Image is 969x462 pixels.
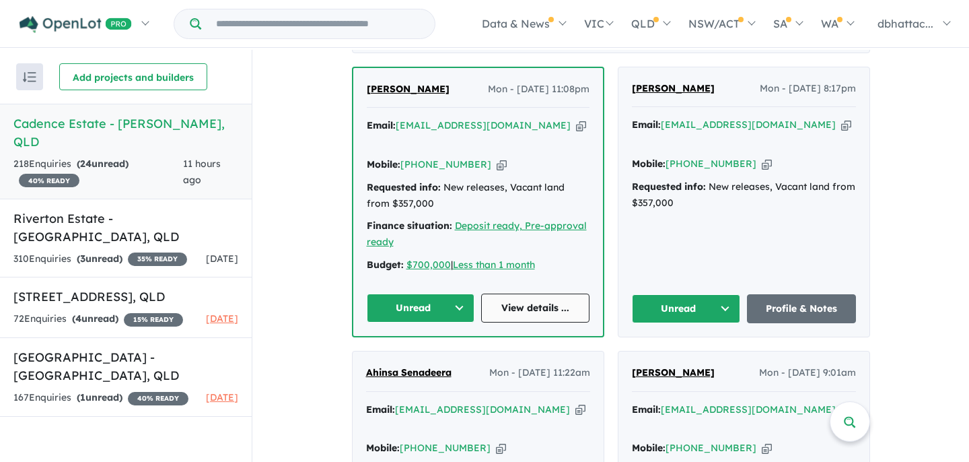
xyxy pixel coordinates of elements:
[23,72,36,82] img: sort.svg
[406,259,451,271] a: $700,000
[395,403,570,416] a: [EMAIL_ADDRESS][DOMAIN_NAME]
[367,180,589,212] div: New releases, Vacant land from $357,000
[632,81,715,97] a: [PERSON_NAME]
[13,156,183,189] div: 218 Enquir ies
[367,83,450,95] span: [PERSON_NAME]
[206,312,238,325] span: [DATE]
[13,114,238,151] h5: Cadence Estate - [PERSON_NAME] , QLD
[632,158,666,170] strong: Mobile:
[367,294,475,323] button: Unread
[19,174,79,187] span: 40 % READY
[575,403,585,417] button: Copy
[128,253,187,266] span: 35 % READY
[877,17,933,30] span: dbhattac...
[367,81,450,98] a: [PERSON_NAME]
[80,158,92,170] span: 24
[661,119,836,131] a: [EMAIL_ADDRESS][DOMAIN_NAME]
[396,119,571,131] a: [EMAIL_ADDRESS][DOMAIN_NAME]
[59,63,207,90] button: Add projects and builders
[400,442,491,454] a: [PHONE_NUMBER]
[632,180,706,193] strong: Requested info:
[128,392,188,405] span: 40 % READY
[481,294,589,323] a: View details ...
[841,118,851,132] button: Copy
[496,441,506,455] button: Copy
[760,81,856,97] span: Mon - [DATE] 8:17pm
[666,158,756,170] a: [PHONE_NUMBER]
[367,259,404,271] strong: Budget:
[497,158,507,172] button: Copy
[453,259,535,271] a: Less than 1 month
[13,209,238,246] h5: Riverton Estate - [GEOGRAPHIC_DATA] , QLD
[762,441,772,455] button: Copy
[632,366,715,378] span: [PERSON_NAME]
[13,390,188,406] div: 167 Enquir ies
[367,257,589,273] div: |
[80,253,85,265] span: 3
[366,403,395,416] strong: Email:
[367,220,452,232] strong: Finance situation:
[632,82,715,94] span: [PERSON_NAME]
[632,119,661,131] strong: Email:
[367,220,587,248] a: Deposit ready, Pre-approval ready
[13,311,183,327] div: 72 Enquir ies
[183,158,221,186] span: 11 hours ago
[124,313,183,327] span: 15 % READY
[367,181,441,193] strong: Requested info:
[80,391,85,403] span: 1
[367,158,400,170] strong: Mobile:
[366,442,400,454] strong: Mobile:
[366,366,452,378] span: Ahinsa Senadeera
[747,294,856,323] a: Profile & Notes
[75,312,81,325] span: 4
[489,365,590,381] span: Mon - [DATE] 11:22am
[488,81,589,98] span: Mon - [DATE] 11:08pm
[72,312,118,325] strong: ( unread)
[632,403,661,416] strong: Email:
[206,391,238,403] span: [DATE]
[666,442,756,454] a: [PHONE_NUMBER]
[366,365,452,381] a: Ahinsa Senadeera
[632,179,856,211] div: New releases, Vacant land from $357,000
[759,365,856,381] span: Mon - [DATE] 9:01am
[13,251,187,267] div: 310 Enquir ies
[20,16,132,33] img: Openlot PRO Logo White
[632,442,666,454] strong: Mobile:
[661,403,836,416] a: [EMAIL_ADDRESS][DOMAIN_NAME]
[632,365,715,381] a: [PERSON_NAME]
[632,294,741,323] button: Unread
[77,253,122,265] strong: ( unread)
[762,157,772,171] button: Copy
[367,119,396,131] strong: Email:
[400,158,491,170] a: [PHONE_NUMBER]
[13,348,238,385] h5: [GEOGRAPHIC_DATA] - [GEOGRAPHIC_DATA] , QLD
[77,158,129,170] strong: ( unread)
[204,9,432,38] input: Try estate name, suburb, builder or developer
[576,119,586,133] button: Copy
[77,391,122,403] strong: ( unread)
[206,253,238,265] span: [DATE]
[13,288,238,306] h5: [STREET_ADDRESS] , QLD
